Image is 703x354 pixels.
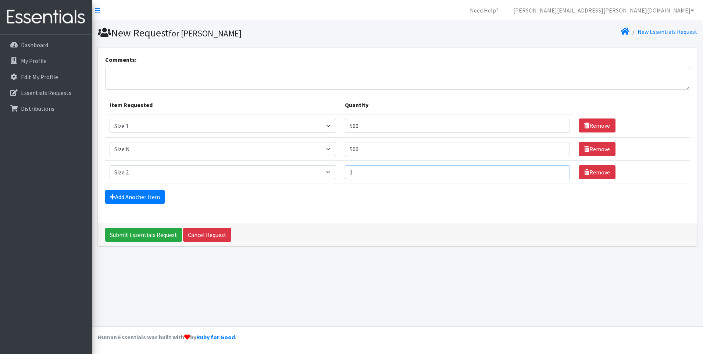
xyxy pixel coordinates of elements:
[21,73,58,81] p: Edit My Profile
[169,28,242,39] small: for [PERSON_NAME]
[638,28,697,35] a: New Essentials Request
[3,85,89,100] a: Essentials Requests
[579,165,615,179] a: Remove
[105,96,341,114] th: Item Requested
[21,41,48,49] p: Dashboard
[579,142,615,156] a: Remove
[3,70,89,84] a: Edit My Profile
[3,5,89,29] img: HumanEssentials
[98,333,236,341] strong: Human Essentials was built with by .
[98,26,395,39] h1: New Request
[464,3,504,18] a: Need Help?
[3,101,89,116] a: Distributions
[196,333,235,341] a: Ruby for Good
[21,89,71,96] p: Essentials Requests
[105,228,182,242] input: Submit Essentials Request
[105,55,136,64] label: Comments:
[579,118,615,132] a: Remove
[183,228,231,242] a: Cancel Request
[3,38,89,52] a: Dashboard
[3,53,89,68] a: My Profile
[105,190,165,204] a: Add Another Item
[340,96,574,114] th: Quantity
[21,105,54,112] p: Distributions
[507,3,700,18] a: [PERSON_NAME][EMAIL_ADDRESS][PERSON_NAME][DOMAIN_NAME]
[21,57,47,64] p: My Profile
